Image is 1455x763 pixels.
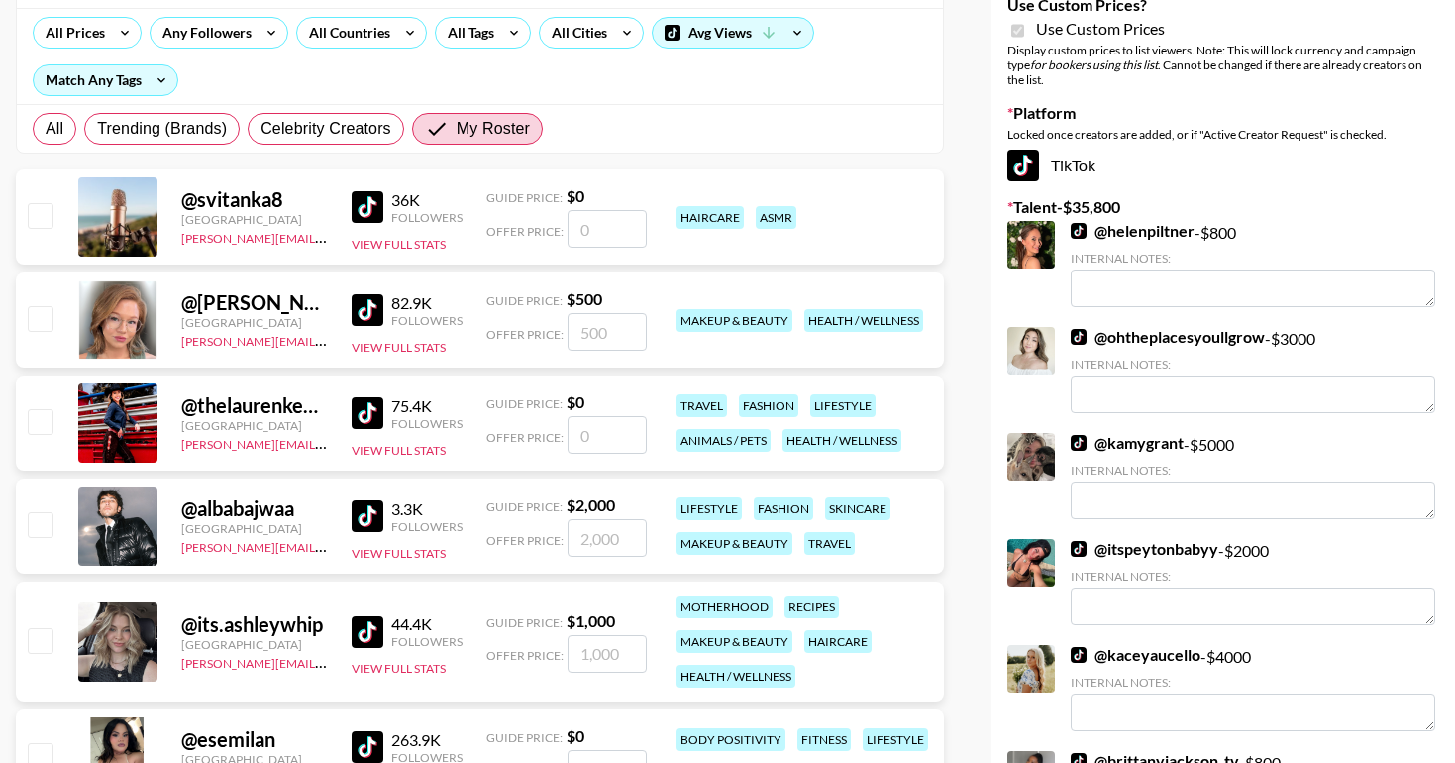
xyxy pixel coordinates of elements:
[391,730,463,750] div: 263.9K
[804,630,872,653] div: haircare
[181,433,474,452] a: [PERSON_NAME][EMAIL_ADDRESS][DOMAIN_NAME]
[568,519,647,557] input: 2,000
[1071,221,1195,241] a: @helenpiltner
[1036,19,1165,39] span: Use Custom Prices
[391,313,463,328] div: Followers
[181,393,328,418] div: @ thelaurenkenzie
[486,327,564,342] span: Offer Price:
[1007,150,1439,181] div: TikTok
[568,313,647,351] input: 500
[653,18,813,48] div: Avg Views
[486,190,563,205] span: Guide Price:
[1071,539,1435,625] div: - $ 2000
[486,533,564,548] span: Offer Price:
[825,497,890,520] div: skincare
[181,496,328,521] div: @ albabajwaa
[486,430,564,445] span: Offer Price:
[457,117,530,141] span: My Roster
[486,293,563,308] span: Guide Price:
[352,294,383,326] img: TikTok
[352,237,446,252] button: View Full Stats
[1071,569,1435,584] div: Internal Notes:
[1071,251,1435,266] div: Internal Notes:
[260,117,391,141] span: Celebrity Creators
[676,728,785,751] div: body positivity
[151,18,256,48] div: Any Followers
[181,187,328,212] div: @ svitanka8
[486,730,563,745] span: Guide Price:
[181,536,474,555] a: [PERSON_NAME][EMAIL_ADDRESS][DOMAIN_NAME]
[391,293,463,313] div: 82.9K
[676,630,792,653] div: makeup & beauty
[567,186,584,205] strong: $ 0
[391,416,463,431] div: Followers
[486,499,563,514] span: Guide Price:
[181,521,328,536] div: [GEOGRAPHIC_DATA]
[568,210,647,248] input: 0
[391,499,463,519] div: 3.3K
[181,330,474,349] a: [PERSON_NAME][EMAIL_ADDRESS][DOMAIN_NAME]
[1007,197,1439,217] label: Talent - $ 35,800
[1071,541,1087,557] img: TikTok
[863,728,928,751] div: lifestyle
[676,429,771,452] div: animals / pets
[181,418,328,433] div: [GEOGRAPHIC_DATA]
[1071,539,1218,559] a: @itspeytonbabyy
[804,309,923,332] div: health / wellness
[1071,327,1265,347] a: @ohtheplacesyoullgrow
[46,117,63,141] span: All
[1007,43,1439,87] div: Display custom prices to list viewers. Note: This will lock currency and campaign type . Cannot b...
[1071,223,1087,239] img: TikTok
[1071,357,1435,372] div: Internal Notes:
[486,224,564,239] span: Offer Price:
[1071,675,1435,690] div: Internal Notes:
[1071,463,1435,478] div: Internal Notes:
[1007,127,1439,142] div: Locked once creators are added, or if "Active Creator Request" is checked.
[486,648,564,663] span: Offer Price:
[782,429,901,452] div: health / wellness
[754,497,813,520] div: fashion
[181,612,328,637] div: @ its.ashleywhip
[181,227,474,246] a: [PERSON_NAME][EMAIL_ADDRESS][DOMAIN_NAME]
[676,497,742,520] div: lifestyle
[297,18,394,48] div: All Countries
[1071,327,1435,413] div: - $ 3000
[568,416,647,454] input: 0
[1007,103,1439,123] label: Platform
[567,495,615,514] strong: $ 2,000
[486,615,563,630] span: Guide Price:
[97,117,227,141] span: Trending (Brands)
[391,634,463,649] div: Followers
[352,397,383,429] img: TikTok
[540,18,611,48] div: All Cities
[1071,433,1184,453] a: @kamygrant
[1071,645,1200,665] a: @kaceyaucello
[352,191,383,223] img: TikTok
[1030,57,1158,72] em: for bookers using this list
[34,65,177,95] div: Match Any Tags
[797,728,851,751] div: fitness
[436,18,498,48] div: All Tags
[676,532,792,555] div: makeup & beauty
[352,616,383,648] img: TikTok
[567,289,602,308] strong: $ 500
[676,665,795,688] div: health / wellness
[676,206,744,229] div: haircare
[1071,435,1087,451] img: TikTok
[676,309,792,332] div: makeup & beauty
[352,500,383,532] img: TikTok
[391,190,463,210] div: 36K
[1071,329,1087,345] img: TikTok
[181,290,328,315] div: @ [PERSON_NAME]
[567,611,615,630] strong: $ 1,000
[1071,647,1087,663] img: TikTok
[568,635,647,673] input: 1,000
[181,212,328,227] div: [GEOGRAPHIC_DATA]
[352,731,383,763] img: TikTok
[784,596,839,618] div: recipes
[567,726,584,745] strong: $ 0
[1071,433,1435,519] div: - $ 5000
[810,394,876,417] div: lifestyle
[181,727,328,752] div: @ esemilan
[676,596,773,618] div: motherhood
